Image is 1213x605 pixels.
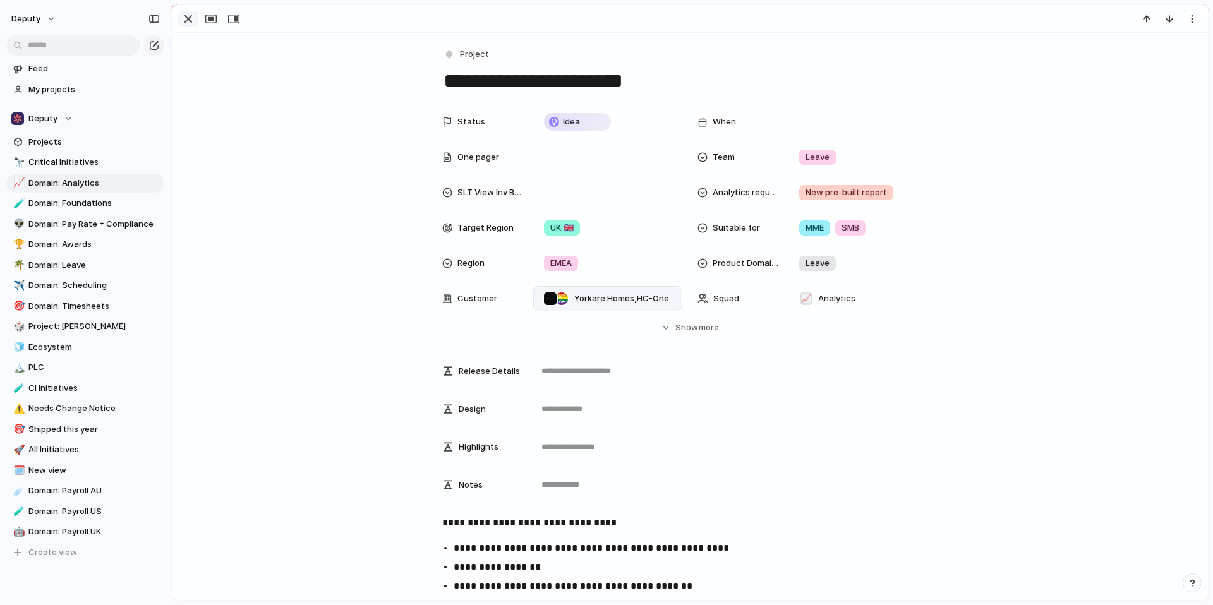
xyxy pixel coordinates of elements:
span: New view [28,464,160,477]
span: Domain: Analytics [28,177,160,189]
a: 🏔️PLC [6,358,164,377]
span: Domain: Scheduling [28,279,160,292]
span: UK 🇬🇧 [550,222,574,234]
span: Needs Change Notice [28,402,160,415]
div: 🧪Domain: Payroll US [6,502,164,521]
div: 🏆 [13,237,22,252]
div: 🧪 [13,381,22,395]
span: EMEA [550,257,572,270]
span: Create view [28,546,77,559]
a: Feed [6,59,164,78]
span: Deputy [28,112,57,125]
span: Feed [28,63,160,75]
a: 🗓️New view [6,461,164,480]
span: Suitable for [713,222,760,234]
div: 🏔️ [13,361,22,375]
span: Team [713,151,735,164]
span: Domain: Payroll UK [28,525,160,538]
span: Domain: Awards [28,238,160,251]
span: SLT View Inv Bucket [457,186,523,199]
span: Release Details [459,365,520,378]
button: Showmore [442,316,938,339]
button: 🏆 [11,238,24,251]
button: 🎯 [11,423,24,436]
span: Project [460,48,489,61]
span: CI Initiatives [28,382,160,395]
div: 🧊 [13,340,22,354]
div: 📈 [13,176,22,190]
a: 🤖Domain: Payroll UK [6,522,164,541]
span: Yorkare Homes , HC-One [574,292,669,305]
div: 🚀 [13,443,22,457]
button: Deputy [6,109,164,128]
button: 🏔️ [11,361,24,374]
a: 📈Domain: Analytics [6,174,164,193]
div: ⚠️ [13,402,22,416]
div: 🎯Shipped this year [6,420,164,439]
a: 🎲Project: [PERSON_NAME] [6,317,164,336]
div: 🎯 [13,422,22,436]
span: Domain: Pay Rate + Compliance [28,218,160,231]
span: Leave [806,151,830,164]
a: 🧪Domain: Foundations [6,194,164,213]
div: 🌴 [13,258,22,272]
span: Shipped this year [28,423,160,436]
div: ✈️ [13,279,22,293]
span: Region [457,257,485,270]
button: ⚠️ [11,402,24,415]
span: Project: [PERSON_NAME] [28,320,160,333]
span: PLC [28,361,160,374]
span: Ecosystem [28,341,160,354]
a: 🌴Domain: Leave [6,256,164,275]
span: Design [459,403,486,416]
div: ⚠️Needs Change Notice [6,399,164,418]
button: 🚀 [11,443,24,456]
span: Idea [563,116,580,128]
span: Squad [713,292,739,305]
a: 🔭Critical Initiatives [6,153,164,172]
span: Domain: Payroll US [28,505,160,518]
span: My projects [28,83,160,96]
span: Domain: Timesheets [28,300,160,313]
button: 🎲 [11,320,24,333]
button: deputy [6,9,63,29]
a: 👽Domain: Pay Rate + Compliance [6,215,164,234]
span: Critical Initiatives [28,156,160,169]
div: 🎯 [13,299,22,313]
button: 🧪 [11,505,24,518]
a: ☄️Domain: Payroll AU [6,481,164,500]
a: 🎯Domain: Timesheets [6,297,164,316]
span: Domain: Leave [28,259,160,272]
button: 🧊 [11,341,24,354]
button: 🔭 [11,156,24,169]
span: MME [806,222,824,234]
a: ✈️Domain: Scheduling [6,276,164,295]
div: 🤖 [13,525,22,539]
span: Leave [806,257,830,270]
span: Target Region [457,222,514,234]
a: 🏆Domain: Awards [6,235,164,254]
span: Analytics [818,292,855,305]
div: ☄️ [13,484,22,498]
button: Project [441,45,493,64]
a: My projects [6,80,164,99]
span: Analytics request type [713,186,778,199]
div: 🚀All Initiatives [6,440,164,459]
button: ☄️ [11,484,24,497]
a: 🧊Ecosystem [6,338,164,357]
span: Status [457,116,485,128]
a: Projects [6,133,164,152]
span: Highlights [459,441,498,453]
div: 🗓️ [13,463,22,477]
